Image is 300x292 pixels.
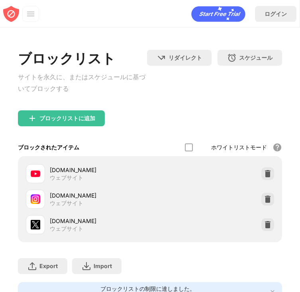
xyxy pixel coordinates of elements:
[18,50,147,68] div: ブロックリスト
[18,71,147,94] div: サイトを永久に、またはスケジュールに基づいてブロックする
[50,200,83,207] div: ウェブサイト
[50,191,150,200] div: [DOMAIN_NAME]
[239,54,273,62] div: スケジュール
[31,220,40,229] img: favicons
[50,174,83,181] div: ウェブサイト
[31,169,40,178] img: favicons
[50,166,150,174] div: [DOMAIN_NAME]
[18,144,79,151] div: ブロックされたアイテム
[39,115,95,122] div: ブロックリストに追加
[211,144,267,151] div: ホワイトリストモード
[169,54,202,62] div: リダイレクト
[50,217,150,225] div: [DOMAIN_NAME]
[31,194,40,204] img: favicons
[265,10,287,18] div: ログイン
[3,6,19,22] img: blocksite-icon-red.svg
[50,225,83,232] div: ウェブサイト
[39,263,58,269] div: Export
[94,263,112,269] div: Import
[191,6,245,22] div: animation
